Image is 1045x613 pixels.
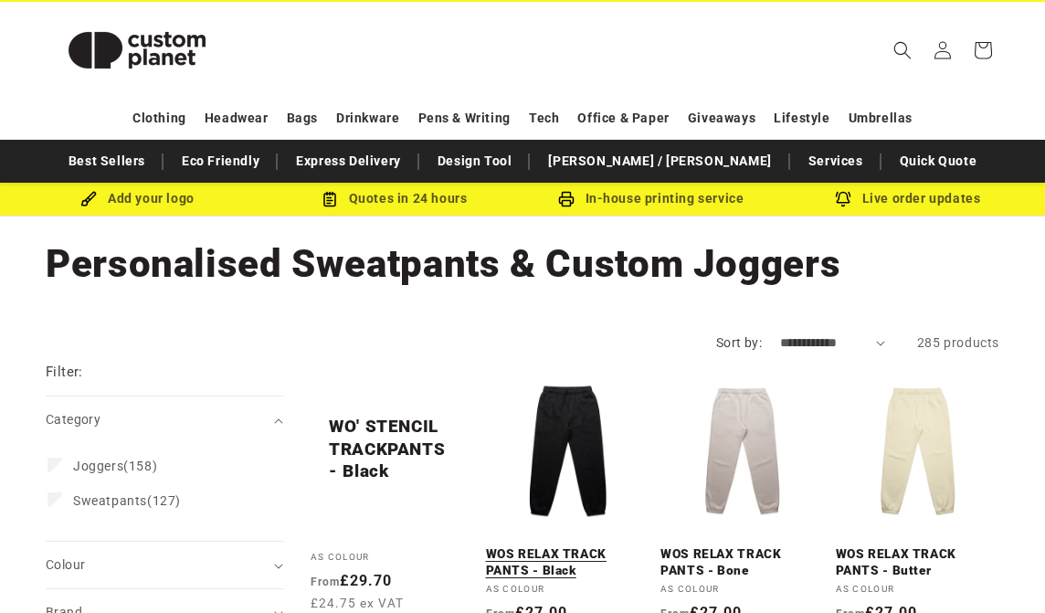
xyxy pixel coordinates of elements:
summary: Colour (0 selected) [46,542,283,588]
img: Order Updates Icon [322,191,338,207]
div: AS Colour [311,551,475,564]
a: Drinkware [336,102,399,134]
span: Joggers [73,459,123,473]
a: Giveaways [688,102,755,134]
a: Quick Quote [891,145,987,177]
a: Bags [287,102,318,134]
a: Eco Friendly [173,145,269,177]
span: Sweatpants [73,493,147,508]
summary: Search [882,30,923,70]
span: 285 products [917,335,999,350]
a: Express Delivery [287,145,410,177]
span: Colour [46,557,85,572]
a: Tech [529,102,559,134]
a: Design Tool [428,145,522,177]
h1: Personalised Sweatpants & Custom Joggers [46,239,999,289]
a: Best Sellers [59,145,154,177]
span: From [311,576,340,588]
a: Lifestyle [774,102,829,134]
summary: Category (0 selected) [46,396,283,443]
img: Brush Icon [80,191,97,207]
a: Custom Planet [39,2,236,98]
a: Headwear [205,102,269,134]
div: In-house printing service [522,187,779,210]
img: In-house printing [558,191,575,207]
a: Services [799,145,872,177]
a: WO' STENCIL TRACKPANTS - Black [329,416,457,482]
a: Pens & Writing [418,102,511,134]
span: (127) [73,492,181,509]
a: [PERSON_NAME] / [PERSON_NAME] [539,145,780,177]
a: Office & Paper [577,102,669,134]
div: Quotes in 24 hours [266,187,522,210]
div: Add your logo [9,187,266,210]
span: £24.75 ex VAT [311,594,404,612]
label: Sort by: [716,335,762,350]
img: Order updates [835,191,851,207]
div: Live order updates [779,187,1036,210]
span: (158) [73,458,157,474]
iframe: Chat Widget [732,416,1045,613]
a: Umbrellas [849,102,913,134]
a: WOS RELAX TRACK PANTS - Bone [660,546,825,578]
img: Custom Planet [46,9,228,91]
a: Clothing [132,102,186,134]
a: WOS RELAX TRACK PANTS - Black [486,546,650,578]
h2: Filter: [46,362,83,383]
strong: £29.70 [311,572,392,589]
span: Category [46,412,100,427]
